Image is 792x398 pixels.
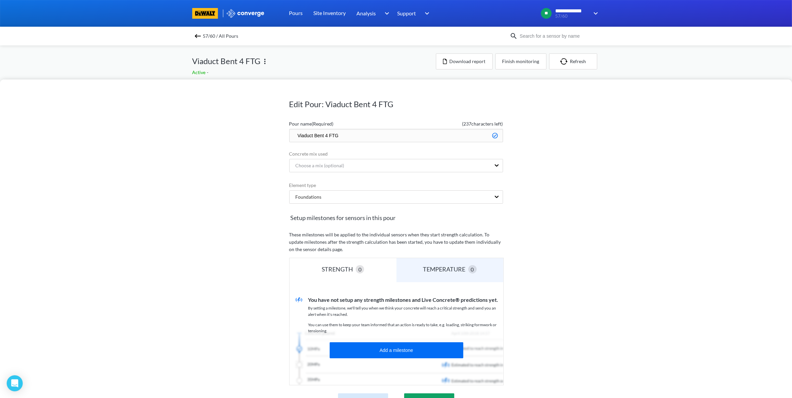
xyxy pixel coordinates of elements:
[556,14,589,19] span: 57/60
[289,99,503,110] h1: Edit Pour: Viaduct Bent 4 FTG
[192,8,226,19] a: branding logo
[380,9,391,17] img: downArrow.svg
[290,162,344,169] div: Choose a mix (optional)
[589,9,600,17] img: downArrow.svg
[203,31,239,41] span: 57/60 / All Pours
[289,213,503,222] span: Setup milestones for sensors in this pour
[308,305,503,318] p: By setting a milestone, we'll tell you when we think your concrete will reach a critical strength...
[423,264,468,274] div: TEMPERATURE
[330,342,463,358] button: Add a milestone
[7,375,23,391] div: Open Intercom Messenger
[322,264,356,274] div: STRENGTH
[396,120,503,128] span: ( 237 characters left)
[289,129,503,142] input: Type the pour name here
[471,265,474,273] span: 0
[289,120,396,128] label: Pour name (Required)
[308,322,503,334] p: You can use them to keep your team informed that an action is ready to take, e.g. loading, striki...
[421,9,431,17] img: downArrow.svg
[358,265,361,273] span: 0
[226,9,265,18] img: logo_ewhite.svg
[397,9,416,17] span: Support
[289,182,503,189] label: Element type
[289,231,503,253] p: These milestones will be applied to the individual sensors when they start strength calculation. ...
[510,32,518,40] img: icon-search.svg
[194,32,202,40] img: backspace.svg
[356,9,376,17] span: Analysis
[518,32,599,40] input: Search for a sensor by name
[289,150,503,158] label: Concrete mix used
[192,8,218,19] img: branding logo
[308,296,498,303] span: You have not setup any strength milestones and Live Concrete® predictions yet.
[290,193,322,201] div: Foundations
